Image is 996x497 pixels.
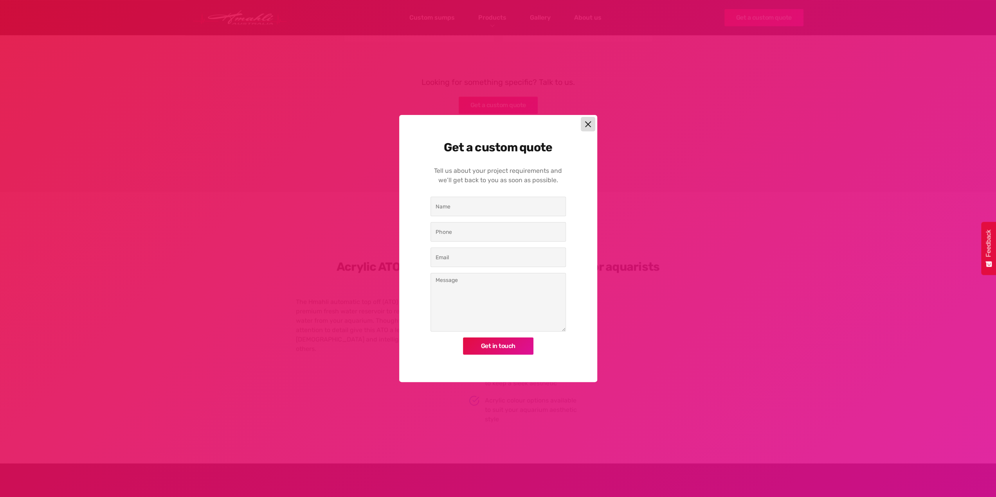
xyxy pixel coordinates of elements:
input: Name [430,197,566,216]
form: Custom Quote Modal [430,197,566,355]
h4: Get a custom quote [430,140,566,154]
button: Feedback - Show survey [981,222,996,275]
input: Phone [430,222,566,242]
div: Tell us about your project requirements and we’ll get back to you as soon as possible. [430,166,566,185]
input: Email [430,248,566,267]
input: Get in touch [463,337,533,355]
img: Close icon [585,121,591,127]
span: Feedback [985,230,992,257]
